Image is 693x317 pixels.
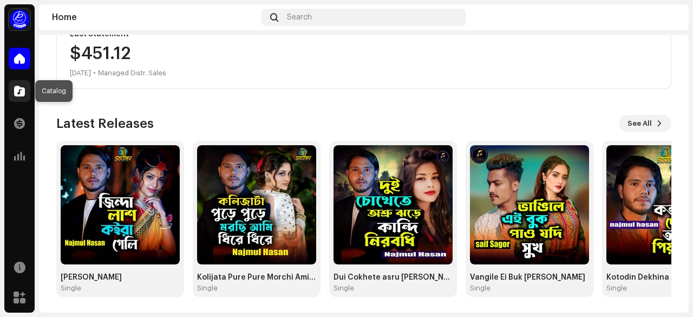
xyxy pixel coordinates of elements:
[658,9,676,26] img: 8e1408ee-2a30-46be-bb3d-f8c19cdd8e44
[56,115,154,132] h3: Latest Releases
[197,284,218,293] div: Single
[197,273,316,282] div: Kolijata Pure Pure Morchi Ami Dhire Dhire
[470,284,491,293] div: Single
[606,284,627,293] div: Single
[52,13,257,22] div: Home
[98,67,166,80] div: Managed Distr. Sales
[334,273,453,282] div: Dui Cokhete asru [PERSON_NAME]
[470,145,589,264] img: d07623eb-871a-498f-8a3a-3e4c43237c81
[619,115,671,132] button: See All
[197,145,316,264] img: 3df162bd-0f0b-4ea1-b541-cb599e21455a
[93,67,96,80] div: •
[61,273,180,282] div: [PERSON_NAME]
[470,273,589,282] div: Vangile Ei Buk [PERSON_NAME]
[61,284,81,293] div: Single
[61,145,180,264] img: 5b45d61c-33df-421c-9c9d-6dc9d7a713e1
[56,21,671,89] re-o-card-value: Last Statement
[287,13,312,22] span: Search
[9,9,30,30] img: a1dd4b00-069a-4dd5-89ed-38fbdf7e908f
[334,145,453,264] img: 5f82fff4-bc61-4fa2-8e6b-b0cd5e54cfe8
[70,67,91,80] div: [DATE]
[627,113,652,134] span: See All
[334,284,354,293] div: Single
